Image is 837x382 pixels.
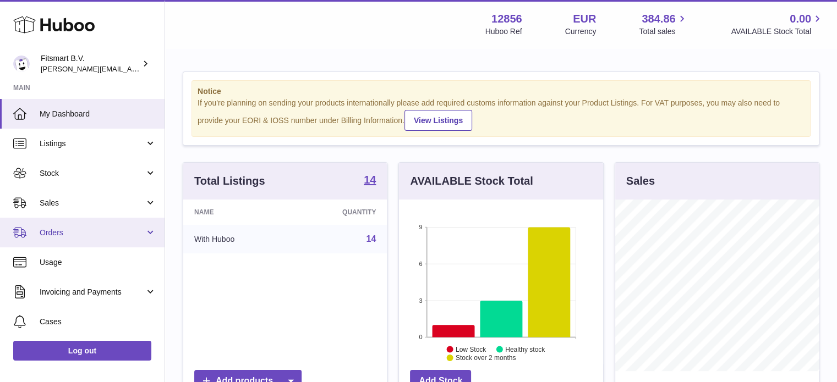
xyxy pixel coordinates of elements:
[485,26,522,37] div: Huboo Ref
[364,174,376,187] a: 14
[40,168,145,179] span: Stock
[183,200,291,225] th: Name
[419,334,423,340] text: 0
[41,53,140,74] div: Fitsmart B.V.
[419,224,423,230] text: 9
[505,345,545,353] text: Healthy stock
[731,12,824,37] a: 0.00 AVAILABLE Stock Total
[639,26,688,37] span: Total sales
[194,174,265,189] h3: Total Listings
[40,109,156,119] span: My Dashboard
[40,228,145,238] span: Orders
[639,12,688,37] a: 384.86 Total sales
[642,12,675,26] span: 384.86
[40,198,145,208] span: Sales
[565,26,597,37] div: Currency
[13,56,30,72] img: jonathan@leaderoo.com
[291,200,387,225] th: Quantity
[491,12,522,26] strong: 12856
[41,64,221,73] span: [PERSON_NAME][EMAIL_ADDRESS][DOMAIN_NAME]
[626,174,655,189] h3: Sales
[790,12,811,26] span: 0.00
[419,261,423,267] text: 6
[404,110,472,131] a: View Listings
[419,297,423,303] text: 3
[40,287,145,297] span: Invoicing and Payments
[183,225,291,253] td: With Huboo
[40,257,156,268] span: Usage
[40,139,145,149] span: Listings
[366,234,376,243] a: 14
[573,12,596,26] strong: EUR
[456,354,516,362] text: Stock over 2 months
[198,98,805,131] div: If you're planning on sending your products internationally please add required customs informati...
[13,341,151,361] a: Log out
[198,86,805,97] strong: Notice
[40,317,156,327] span: Cases
[410,174,533,189] h3: AVAILABLE Stock Total
[456,345,486,353] text: Low Stock
[364,174,376,185] strong: 14
[731,26,824,37] span: AVAILABLE Stock Total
